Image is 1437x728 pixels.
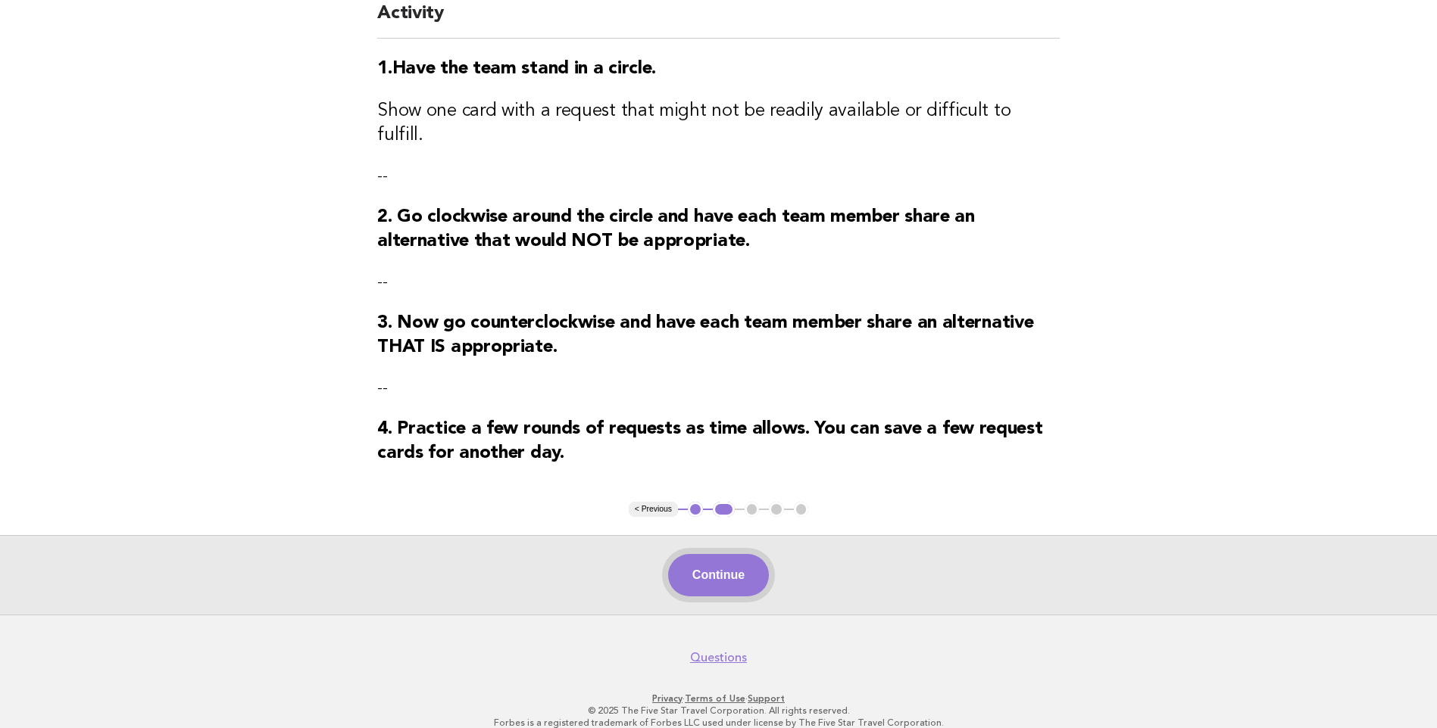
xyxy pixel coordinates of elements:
[255,705,1182,717] p: © 2025 The Five Star Travel Corporation. All rights reserved.
[377,272,1060,293] p: --
[377,60,656,78] strong: 1.Have the team stand in a circle.
[377,314,1033,356] strong: 3. Now go counterclockwise and have each team member share an alternative THAT IS appropriate.
[377,378,1060,399] p: --
[255,692,1182,705] p: · ·
[748,693,785,704] a: Support
[690,650,747,665] a: Questions
[685,693,745,704] a: Terms of Use
[377,208,975,250] strong: 2. Go clockwise around the circle and have each team member share an alternative that would NOT b...
[377,2,1060,39] h2: Activity
[377,420,1042,462] strong: 4. Practice a few rounds of requests as time allows. You can save a few request cards for another...
[377,166,1060,187] p: --
[377,99,1060,148] h3: Show one card with a request that might not be readily available or difficult to fulfill.
[713,502,735,517] button: 2
[629,502,678,517] button: < Previous
[668,554,769,596] button: Continue
[688,502,703,517] button: 1
[652,693,683,704] a: Privacy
